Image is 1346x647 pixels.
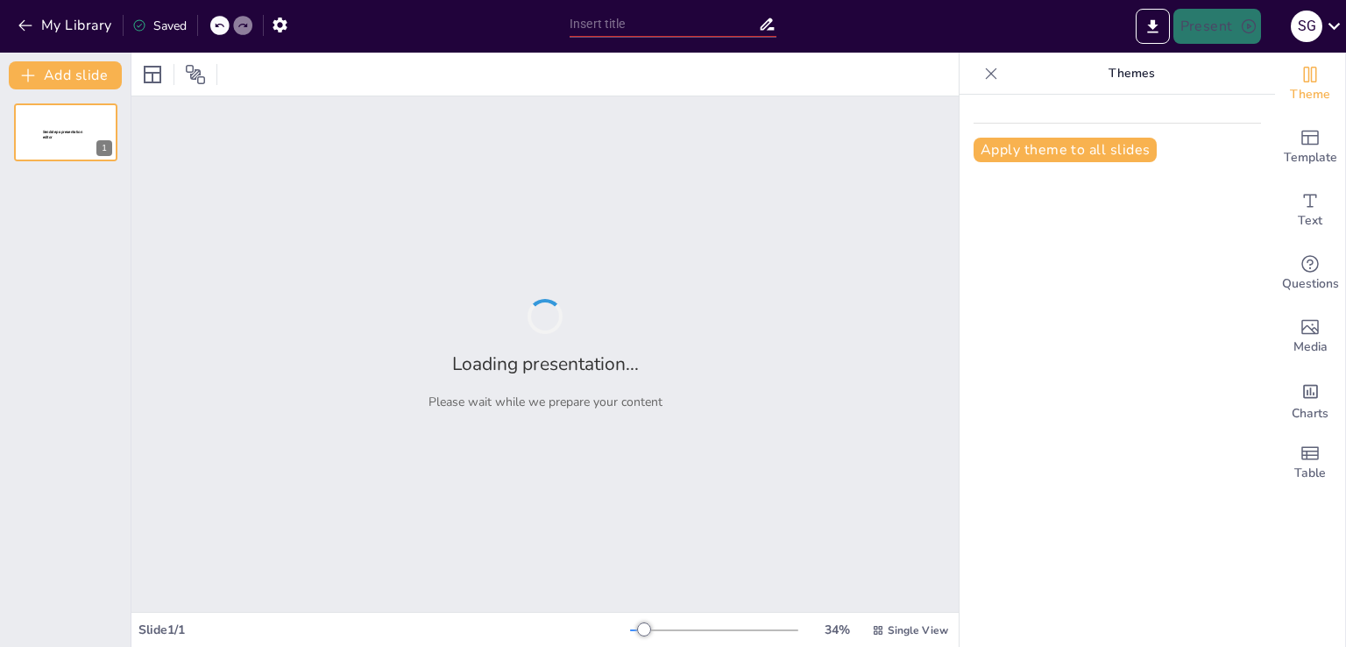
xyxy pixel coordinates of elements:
span: Table [1294,464,1326,483]
div: 34 % [816,622,858,638]
button: S G [1291,9,1322,44]
input: Insert title [570,11,758,37]
span: Media [1293,338,1328,357]
p: Please wait while we prepare your content [429,394,662,410]
span: Theme [1290,85,1330,104]
div: 1 [96,140,112,156]
div: Add a table [1275,431,1345,494]
h2: Loading presentation... [452,352,639,376]
div: Add charts and graphs [1275,368,1345,431]
div: Layout [138,60,166,89]
div: Saved [132,18,187,34]
div: Add images, graphics, shapes or video [1275,305,1345,368]
span: Single View [888,623,948,637]
button: Add slide [9,61,122,89]
p: Themes [1005,53,1257,95]
div: 1 [14,103,117,161]
div: Add ready made slides [1275,116,1345,179]
span: Sendsteps presentation editor [43,130,82,139]
div: S G [1291,11,1322,42]
button: Apply theme to all slides [974,138,1157,162]
span: Questions [1282,274,1339,294]
button: Present [1173,9,1261,44]
span: Template [1284,148,1337,167]
div: Slide 1 / 1 [138,622,630,638]
div: Add text boxes [1275,179,1345,242]
button: Export to PowerPoint [1136,9,1170,44]
span: Text [1298,211,1322,231]
div: Get real-time input from your audience [1275,242,1345,305]
span: Charts [1292,404,1328,423]
button: My Library [13,11,119,39]
div: Change the overall theme [1275,53,1345,116]
span: Position [185,64,206,85]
